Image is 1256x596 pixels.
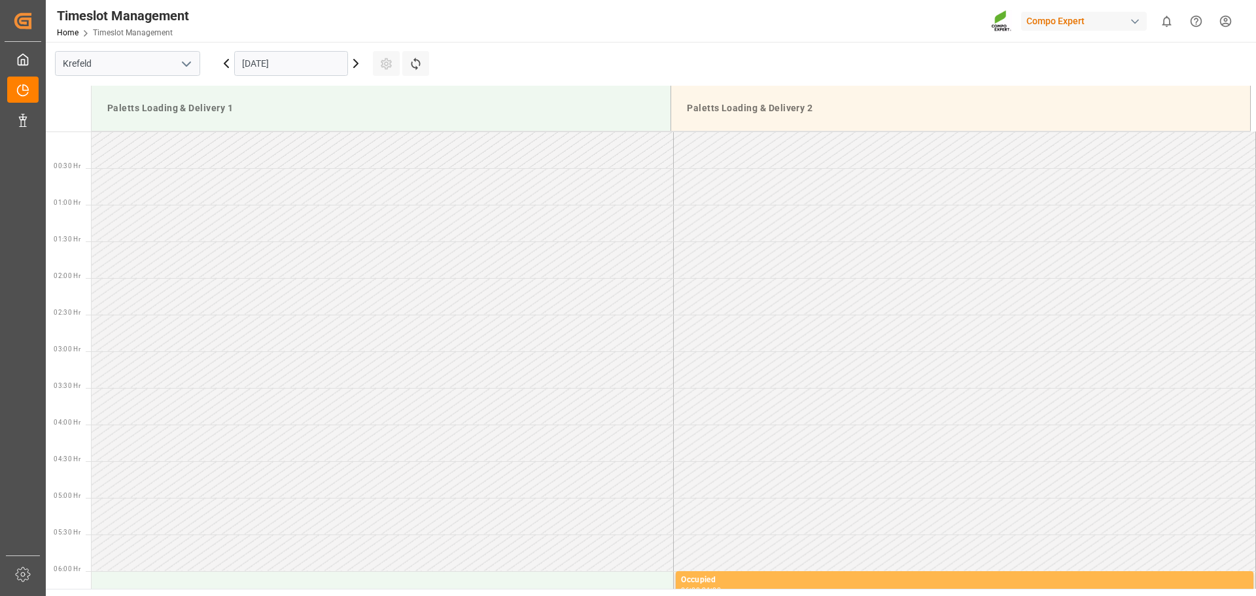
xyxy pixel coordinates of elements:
[700,587,702,593] div: -
[234,51,348,76] input: DD.MM.YYYY
[1021,12,1147,31] div: Compo Expert
[57,28,78,37] a: Home
[102,96,660,120] div: Paletts Loading & Delivery 1
[55,51,200,76] input: Type to search/select
[54,455,80,463] span: 04:30 Hr
[54,199,80,206] span: 01:00 Hr
[54,382,80,389] span: 03:30 Hr
[1021,9,1152,33] button: Compo Expert
[57,6,189,26] div: Timeslot Management
[681,587,700,593] div: 06:00
[1181,7,1211,36] button: Help Center
[991,10,1012,33] img: Screenshot%202023-09-29%20at%2010.02.21.png_1712312052.png
[702,587,721,593] div: 21:00
[54,565,80,572] span: 06:00 Hr
[54,492,80,499] span: 05:00 Hr
[54,345,80,353] span: 03:00 Hr
[54,529,80,536] span: 05:30 Hr
[1152,7,1181,36] button: show 0 new notifications
[54,236,80,243] span: 01:30 Hr
[54,272,80,279] span: 02:00 Hr
[54,162,80,169] span: 00:30 Hr
[682,96,1240,120] div: Paletts Loading & Delivery 2
[681,574,1248,587] div: Occupied
[176,54,196,74] button: open menu
[54,419,80,426] span: 04:00 Hr
[54,309,80,316] span: 02:30 Hr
